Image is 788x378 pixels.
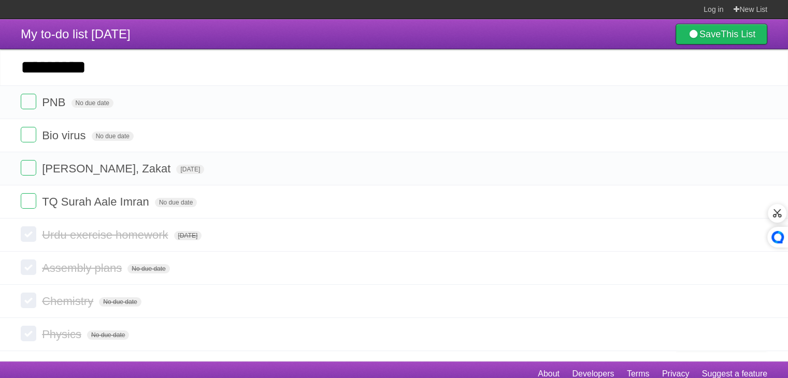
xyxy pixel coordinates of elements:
[21,94,36,109] label: Done
[676,24,767,45] a: SaveThis List
[87,330,129,340] span: No due date
[42,96,68,109] span: PNB
[127,264,169,273] span: No due date
[21,127,36,142] label: Done
[42,295,96,308] span: Chemistry
[42,162,173,175] span: [PERSON_NAME], Zakat
[21,226,36,242] label: Done
[99,297,141,307] span: No due date
[42,195,152,208] span: TQ Surah Aale Imran
[21,326,36,341] label: Done
[174,231,202,240] span: [DATE]
[721,29,755,39] b: This List
[21,160,36,176] label: Done
[155,198,197,207] span: No due date
[176,165,204,174] span: [DATE]
[42,228,170,241] span: Urdu exercise homework
[21,259,36,275] label: Done
[71,98,113,108] span: No due date
[92,132,134,141] span: No due date
[42,261,124,274] span: Assembly plans
[42,328,84,341] span: Physics
[21,27,131,41] span: My to-do list [DATE]
[21,193,36,209] label: Done
[21,293,36,308] label: Done
[42,129,88,142] span: Bio virus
